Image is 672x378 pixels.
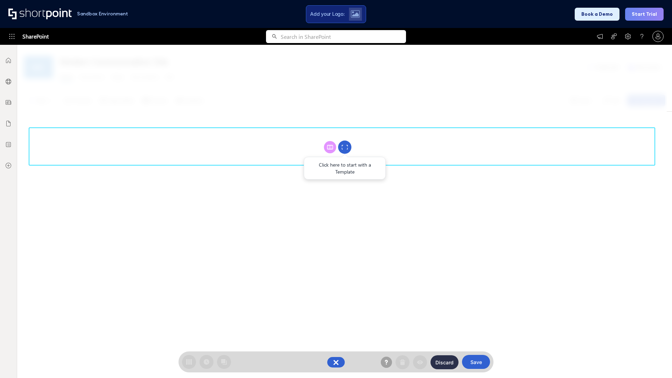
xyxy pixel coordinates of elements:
[281,30,406,43] input: Search in SharePoint
[430,355,458,369] button: Discard
[575,8,619,21] button: Book a Demo
[462,355,490,369] button: Save
[77,12,128,16] h1: Sandbox Environment
[625,8,664,21] button: Start Trial
[22,28,49,45] span: SharePoint
[637,344,672,378] iframe: Chat Widget
[351,10,360,18] img: Upload logo
[310,11,344,17] span: Add your Logo:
